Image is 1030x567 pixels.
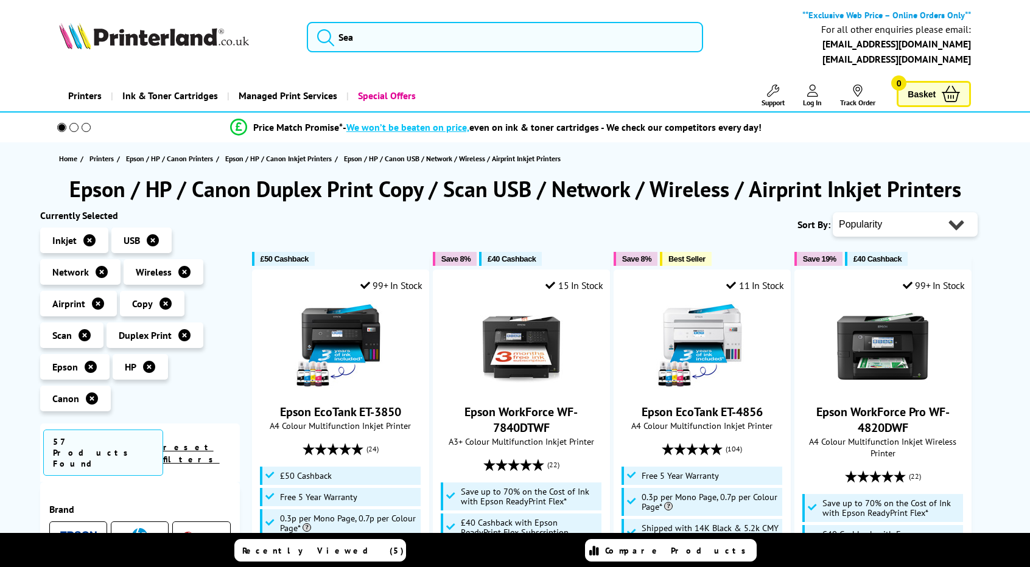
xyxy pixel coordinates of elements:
span: Copy [132,297,153,310]
a: Epson / HP / Canon Inkjet Printers [225,152,335,165]
div: For all other enquiries please email: [821,24,971,35]
img: HP [132,528,147,543]
a: Ink & Toner Cartridges [111,80,227,111]
span: Epson / HP / Canon Printers [126,152,213,165]
button: £40 Cashback [845,252,908,266]
span: Canon [52,392,79,405]
img: Epson EcoTank ET-4856 [656,301,748,392]
a: Epson / HP / Canon Printers [126,152,216,165]
span: (22) [909,465,921,488]
span: £50 Cashback [261,254,309,263]
a: Log In [803,85,822,107]
img: Epson EcoTank ET-3850 [295,301,386,392]
a: Support [762,85,785,107]
span: Scan [52,329,72,341]
span: Ink & Toner Cartridges [122,80,218,111]
a: Printers [59,80,111,111]
a: Epson [60,528,97,543]
a: Epson EcoTank ET-3850 [280,404,401,420]
img: Epson WorkForce Pro WF-4820DWF [837,301,928,392]
a: Printerland Logo [59,23,292,52]
a: Epson WorkForce WF-7840DTWF [475,382,567,394]
span: We won’t be beaten on price, [346,121,469,133]
img: Epson WorkForce WF-7840DTWF [475,301,567,392]
span: 57 Products Found [43,430,163,476]
span: A4 Colour Multifunction Inkjet Printer [620,420,784,431]
span: Network [52,266,89,278]
div: - even on ink & toner cartridges - We check our competitors every day! [343,121,762,133]
a: [EMAIL_ADDRESS][DOMAIN_NAME] [822,53,971,65]
span: Save up to 70% on the Cost of Ink with Epson ReadyPrint Flex* [461,487,598,506]
a: Printers [89,152,117,165]
div: 99+ In Stock [903,279,965,291]
button: Save 19% [794,252,843,266]
a: Epson EcoTank ET-3850 [295,382,386,394]
img: Epson [60,531,97,540]
span: Basket [908,86,936,102]
span: Save 8% [441,254,471,263]
div: 11 In Stock [726,279,783,291]
span: Support [762,98,785,107]
a: reset filters [163,442,220,465]
a: Epson EcoTank ET-4856 [656,382,748,394]
a: Compare Products [585,539,757,562]
a: Recently Viewed (5) [234,539,406,562]
li: modal_Promise [34,117,958,138]
span: Duplex Print [119,329,172,341]
span: Free 5 Year Warranty [642,471,719,481]
span: Free 5 Year Warranty [280,492,357,502]
a: Canon [183,528,220,543]
span: A3+ Colour Multifunction Inkjet Printer [440,436,603,447]
a: Managed Print Services [227,80,346,111]
span: 0 [891,75,906,91]
span: £40 Cashback [488,254,536,263]
span: Save 19% [803,254,836,263]
span: Inkjet [52,234,77,246]
span: A4 Colour Multifunction Inkjet Wireless Printer [801,436,965,459]
span: Wireless [136,266,172,278]
span: Printers [89,152,114,165]
button: Save 8% [614,252,657,266]
span: (104) [726,437,742,461]
a: Basket 0 [897,81,971,107]
span: Epson / HP / Canon Inkjet Printers [225,152,332,165]
a: Special Offers [346,80,425,111]
span: 0.3p per Mono Page, 0.7p per Colour Page* [642,492,779,512]
span: £40 Cashback with Epson ReadyPrint Flex Subscription [822,529,960,549]
span: £40 Cashback [853,254,902,263]
span: £50 Cashback [280,471,332,481]
span: Price Match Promise* [253,121,343,133]
a: [EMAIL_ADDRESS][DOMAIN_NAME] [822,38,971,50]
span: 0.3p per Mono Page, 0.7p per Colour Page* [280,513,418,533]
span: Best Seller [668,254,706,263]
a: Epson EcoTank ET-4856 [642,404,763,420]
img: Printerland Logo [59,23,249,49]
span: Save up to 70% on the Cost of Ink with Epson ReadyPrint Flex* [822,498,960,518]
img: Canon [183,532,220,540]
span: Compare Products [605,545,752,556]
a: Epson WorkForce WF-7840DTWF [464,404,578,436]
span: Airprint [52,297,85,310]
b: **Exclusive Web Price – Online Orders Only** [802,9,971,21]
a: HP [122,528,158,543]
span: Sort By: [797,218,830,231]
span: Epson / HP / Canon USB / Network / Wireless / Airprint Inkjet Printers [344,154,561,163]
button: Best Seller [660,252,712,266]
span: Recently Viewed (5) [242,545,404,556]
div: Brand [49,503,231,515]
span: HP [125,361,136,373]
div: 15 In Stock [545,279,603,291]
button: £40 Cashback [479,252,542,266]
button: £50 Cashback [252,252,315,266]
input: Sea [307,22,703,52]
div: 99+ In Stock [360,279,422,291]
span: (22) [547,453,559,476]
a: Home [59,152,80,165]
span: Epson [52,361,78,373]
span: A4 Colour Multifunction Inkjet Printer [259,420,422,431]
span: Shipped with 14K Black & 5.2k CMY Inks* [642,523,779,543]
span: (24) [366,437,379,461]
button: Save 8% [433,252,477,266]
